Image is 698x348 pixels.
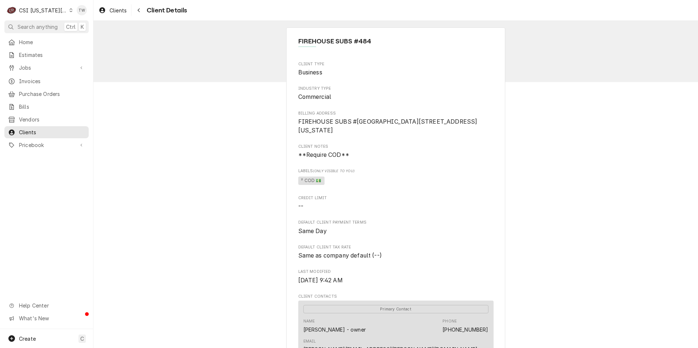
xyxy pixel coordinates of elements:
[19,302,84,309] span: Help Center
[298,220,494,235] div: Default Client Payment Terms
[298,36,494,46] span: Name
[442,326,488,333] a: [PHONE_NUMBER]
[4,75,89,87] a: Invoices
[298,252,382,259] span: Same as company default (--)
[298,195,494,211] div: Credit Limit
[298,86,494,101] div: Industry Type
[19,51,85,59] span: Estimates
[7,5,17,15] div: C
[298,269,494,275] span: Last Modified
[298,111,494,135] div: Billing Address
[298,93,331,100] span: Commercial
[4,139,89,151] a: Go to Pricebook
[19,314,84,322] span: What's New
[298,69,322,76] span: Business
[298,117,494,135] span: Billing Address
[133,4,145,16] button: Navigate back
[298,93,494,101] span: Industry Type
[4,36,89,48] a: Home
[4,126,89,138] a: Clients
[298,151,494,159] span: Client Notes
[298,36,494,52] div: Client Information
[4,101,89,113] a: Bills
[442,318,457,324] div: Phone
[19,128,85,136] span: Clients
[298,168,494,174] span: Labels
[298,177,325,185] span: ² COD 💵
[7,5,17,15] div: CSI Kansas City's Avatar
[298,61,494,77] div: Client Type
[298,68,494,77] span: Client Type
[298,203,303,210] span: --
[298,144,494,150] span: Client Notes
[4,62,89,74] a: Go to Jobs
[298,168,494,186] div: [object Object]
[19,64,74,71] span: Jobs
[4,299,89,312] a: Go to Help Center
[298,202,494,211] span: Credit Limit
[298,277,343,284] span: [DATE] 9:42 AM
[4,88,89,100] a: Purchase Orders
[19,38,85,46] span: Home
[19,7,67,14] div: CSI [US_STATE][GEOGRAPHIC_DATA]
[303,318,366,333] div: Name
[298,269,494,285] div: Last Modified
[19,103,85,111] span: Bills
[298,195,494,201] span: Credit Limit
[4,113,89,125] a: Vendors
[19,77,85,85] span: Invoices
[80,335,84,343] span: C
[4,312,89,324] a: Go to What's New
[96,4,130,16] a: Clients
[298,228,327,235] span: Same Day
[19,116,85,123] span: Vendors
[110,7,127,14] span: Clients
[4,49,89,61] a: Estimates
[298,276,494,285] span: Last Modified
[81,23,84,31] span: K
[298,244,494,250] span: Default Client Tax Rate
[303,318,315,324] div: Name
[298,220,494,225] span: Default Client Payment Terms
[298,294,494,299] span: Client Contacts
[18,23,58,31] span: Search anything
[19,141,74,149] span: Pricebook
[77,5,87,15] div: Tori Warrick's Avatar
[298,227,494,236] span: Default Client Payment Terms
[66,23,76,31] span: Ctrl
[19,336,36,342] span: Create
[298,251,494,260] span: Default Client Tax Rate
[145,5,187,15] span: Client Details
[298,86,494,92] span: Industry Type
[303,326,366,333] div: [PERSON_NAME] - owner
[298,118,478,134] span: FIREHOUSE SUBS #[GEOGRAPHIC_DATA][STREET_ADDRESS][US_STATE]
[298,175,494,186] span: [object Object]
[298,111,494,116] span: Billing Address
[4,20,89,33] button: Search anythingCtrlK
[303,305,488,313] span: Primary Contact
[313,169,354,173] span: (Only Visible to You)
[298,144,494,159] div: Client Notes
[303,339,316,344] div: Email
[303,305,488,313] div: Primary
[19,90,85,98] span: Purchase Orders
[298,244,494,260] div: Default Client Tax Rate
[298,61,494,67] span: Client Type
[77,5,87,15] div: TW
[442,318,488,333] div: Phone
